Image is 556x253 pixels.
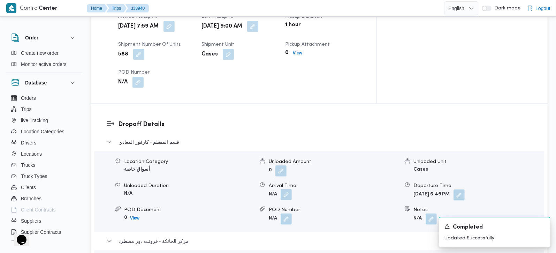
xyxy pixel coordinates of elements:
b: Cases [201,50,218,59]
button: Suppliers [8,215,79,226]
div: Notification [444,223,545,232]
b: N/A [124,191,132,196]
div: Arrival Time [269,182,399,189]
button: Monitor active orders [8,59,79,70]
span: مركز الخانكة - فرونت دور مسطرد [119,237,189,245]
button: Truck Types [8,171,79,182]
div: Unloaded Amount [269,158,399,165]
div: Unloaded Duration [124,182,254,189]
span: Create new order [21,49,59,57]
span: Suppliers [21,217,41,225]
b: N/A [414,216,422,221]
button: قسم المقطم - كارفور المعادي [107,138,532,146]
span: Dark mode [492,6,521,11]
button: Supplier Contracts [8,226,79,238]
span: Branches [21,194,41,203]
button: View [290,49,305,57]
span: Location Categories [21,127,64,136]
b: N/A [118,78,128,87]
button: Trips [8,104,79,115]
button: Locations [8,148,79,159]
b: 0 [285,49,289,57]
button: Location Categories [8,126,79,137]
span: Truck Types [21,172,47,180]
span: Orders [21,94,36,102]
span: Shipment Number of Units [118,42,181,47]
div: قسم المقطم - كارفور المعادي [94,151,544,232]
p: Updated Successfully [444,235,545,242]
span: Clients [21,183,36,192]
b: 588 [118,50,128,59]
b: N/A [269,192,277,197]
b: أسواق خاصة [124,167,150,172]
span: Completed [453,223,483,232]
b: [DATE] 9:00 AM [201,22,242,31]
span: Supplier Contracts [21,228,61,236]
button: View [127,214,142,222]
button: Order [11,34,77,42]
div: POD Document [124,206,254,214]
button: Logout [524,1,553,15]
div: Unloaded Unit [414,158,544,165]
span: قسم المقطم - كارفور المعادي [119,138,179,146]
b: 0 [124,215,127,220]
b: 0 [269,168,272,173]
span: live Tracking [21,116,48,125]
iframe: chat widget [7,225,29,246]
b: Cases [414,167,428,172]
div: Location Category [124,158,254,165]
span: Drivers [21,139,36,147]
b: Center [39,6,58,11]
h3: Database [25,79,47,87]
button: 338940 [125,4,149,13]
button: Create new order [8,47,79,59]
div: Notes [414,206,544,214]
h3: Order [25,34,38,42]
span: Shipment Unit [201,42,234,47]
span: Logout [535,4,550,13]
span: Locations [21,150,42,158]
span: Trips [21,105,32,113]
span: Client Contracts [21,206,56,214]
b: N/A [269,216,277,221]
button: Database [11,79,77,87]
button: Clients [8,182,79,193]
button: Branches [8,193,79,204]
span: POD Number [118,70,150,75]
h3: Dropoff Details [118,120,532,129]
b: View [130,216,139,221]
div: Database [6,92,82,244]
b: View [293,51,302,55]
button: مركز الخانكة - فرونت دور مسطرد [107,237,532,245]
button: Devices [8,238,79,249]
span: Pickup Attachment [285,42,330,47]
button: live Tracking [8,115,79,126]
span: Devices [21,239,38,247]
div: Order [6,47,82,73]
div: Departure Time [414,182,544,189]
button: Client Contracts [8,204,79,215]
button: Trucks [8,159,79,171]
span: Monitor active orders [21,60,67,68]
b: [DATE] 6:45 PM [414,192,450,197]
button: Home [87,4,108,13]
button: Trips [106,4,127,13]
button: Orders [8,92,79,104]
button: Drivers [8,137,79,148]
img: X8yXhbKr1z7QwAAAABJRU5ErkJggg== [6,3,16,13]
div: POD Number [269,206,399,214]
span: Trucks [21,161,35,169]
b: 1 hour [285,21,301,29]
b: [DATE] 7:59 AM [118,22,159,31]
